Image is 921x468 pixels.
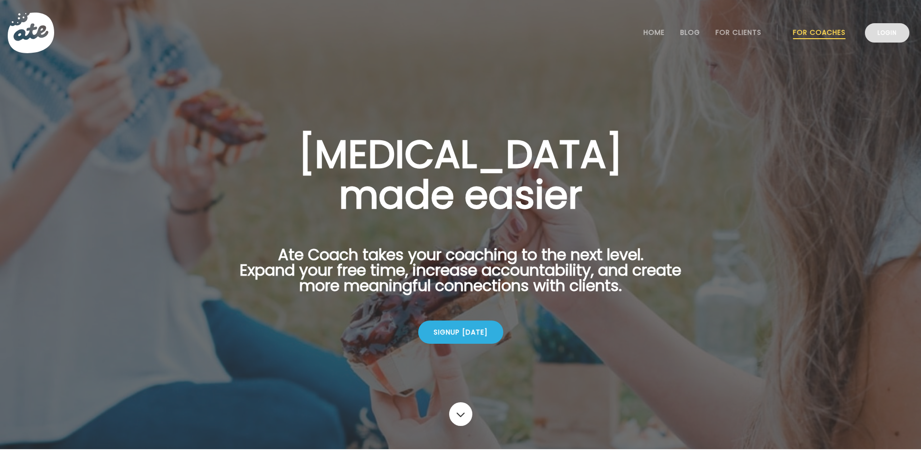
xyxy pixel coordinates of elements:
[716,29,761,36] a: For Clients
[793,29,846,36] a: For Coaches
[225,134,697,215] h1: [MEDICAL_DATA] made easier
[418,321,503,344] div: Signup [DATE]
[225,247,697,305] p: Ate Coach takes your coaching to the next level. Expand your free time, increase accountability, ...
[643,29,665,36] a: Home
[680,29,700,36] a: Blog
[865,23,909,43] a: Login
